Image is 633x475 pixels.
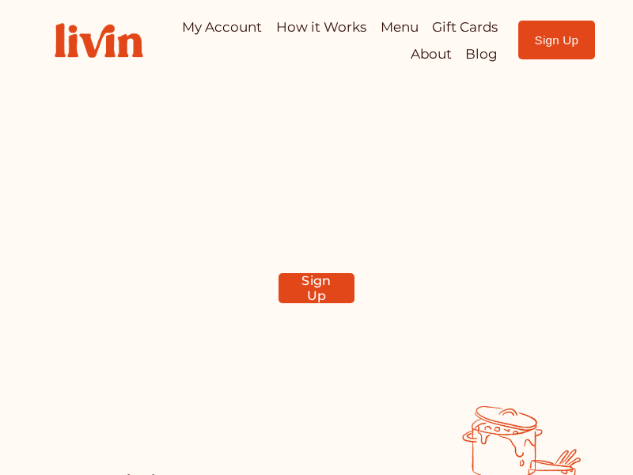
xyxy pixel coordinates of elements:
span: Find a local chef who prepares customized, healthy meals in your kitchen [123,206,510,256]
a: Sign Up [518,21,595,59]
a: Sign Up [279,273,354,303]
a: Gift Cards [432,13,498,40]
img: Livin [38,6,160,74]
a: How it Works [276,13,366,40]
span: Take Back Your Evenings [188,91,455,183]
a: Menu [381,13,419,40]
a: My Account [182,13,262,40]
a: About [411,40,452,67]
a: Blog [465,40,498,67]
